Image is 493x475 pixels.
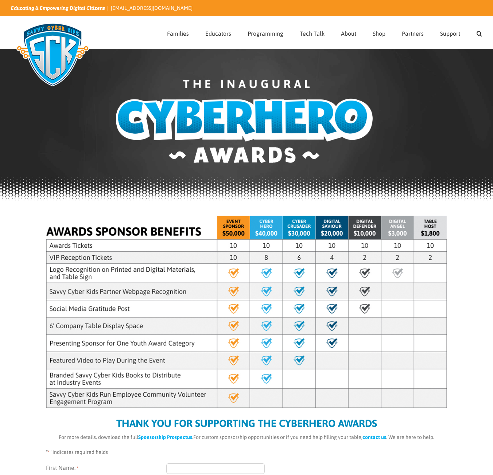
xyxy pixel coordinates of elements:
[300,31,325,36] span: Tech Talk
[440,16,460,48] a: Support
[248,16,283,48] a: Programming
[248,31,283,36] span: Programming
[341,31,356,36] span: About
[402,16,424,48] a: Partners
[402,31,424,36] span: Partners
[11,18,94,91] img: Savvy Cyber Kids Logo
[46,216,447,408] img: Awards Sponsor Benefits
[111,5,193,11] a: [EMAIL_ADDRESS][DOMAIN_NAME]
[300,16,325,48] a: Tech Talk
[167,16,482,48] nav: Main Menu
[59,434,193,440] span: For more details, download the full .
[477,16,482,48] a: Search
[11,5,105,11] i: Educating & Empowering Digital Citizens
[440,31,460,36] span: Support
[373,16,385,48] a: Shop
[46,463,166,474] label: First Name:
[167,16,189,48] a: Families
[167,31,189,36] span: Families
[205,31,231,36] span: Educators
[46,448,447,456] p: " " indicates required fields
[138,434,192,440] a: Sponsorship Prospectus
[362,434,386,440] a: contact us
[341,16,356,48] a: About
[373,31,385,36] span: Shop
[46,433,447,441] p: For custom sponsorship opportunities or if you need help filling your table, . We are here to help.
[46,215,447,221] a: SCK-Awards-Prospectus-chart
[116,417,377,429] b: THANK YOU FOR SUPPORTING THE CYBERHERO AWARDS
[205,16,231,48] a: Educators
